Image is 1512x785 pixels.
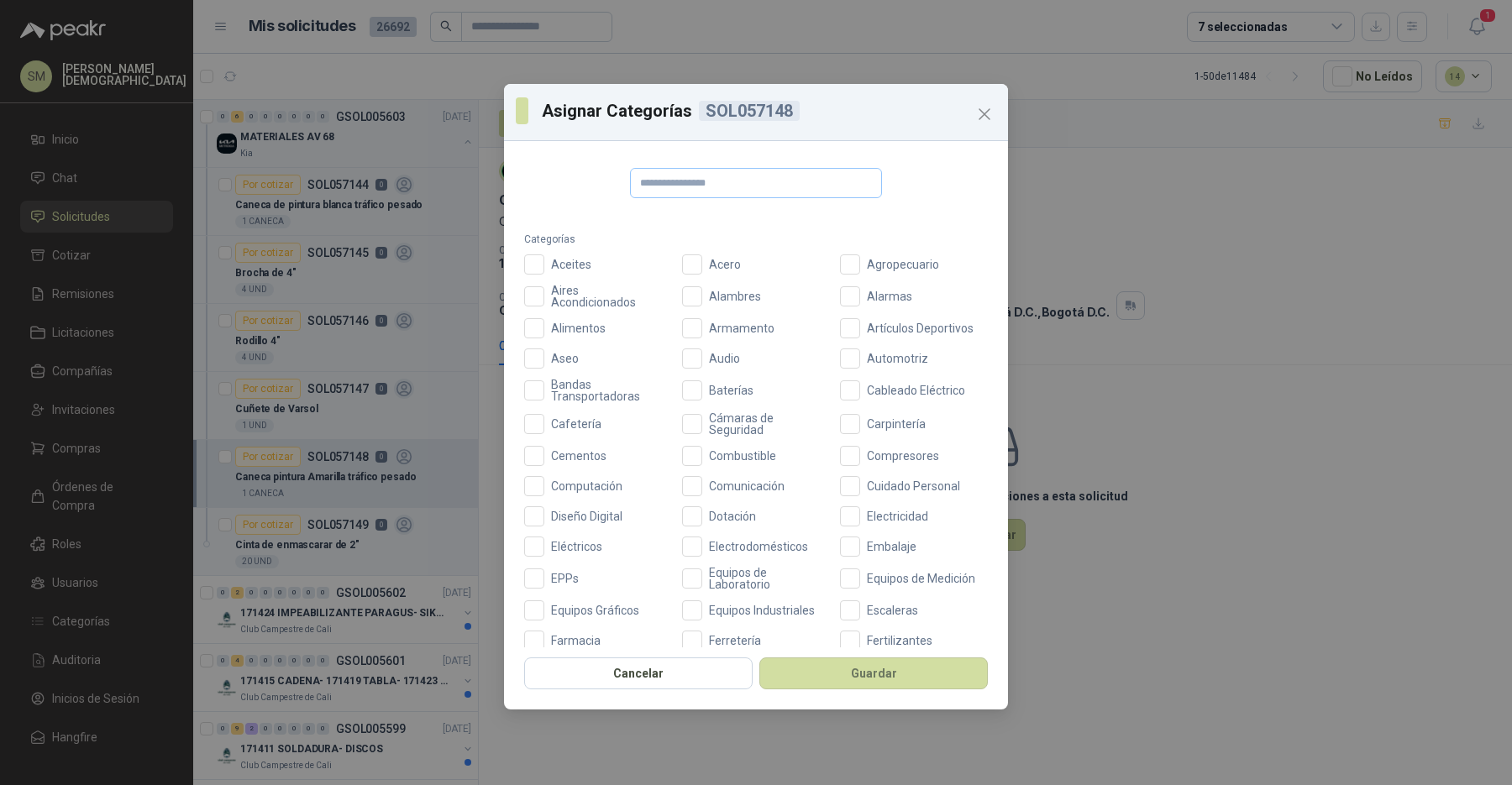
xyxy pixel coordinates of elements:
span: Equipos Gráficos [544,604,646,616]
div: SOL057148 [699,101,800,121]
span: EPPs [544,573,585,584]
span: Alarmas [860,290,919,302]
span: Comunicación [702,480,791,492]
span: Equipos de Laboratorio [702,567,830,590]
span: Electrodomésticos [702,541,815,552]
span: Aceites [544,259,598,270]
span: Bandas Transportadoras [544,379,672,402]
span: Electricidad [860,510,935,522]
span: Diseño Digital [544,510,629,522]
span: Automotriz [860,353,935,364]
span: Cementos [544,450,613,462]
span: Audio [702,353,747,364]
span: Carpintería [860,418,932,430]
span: Cámaras de Seguridad [702,412,830,436]
span: Escaleras [860,604,925,616]
span: Armamento [702,322,781,334]
span: Eléctricos [544,541,609,552]
span: Embalaje [860,541,923,552]
span: Cableado Eléctrico [860,385,972,396]
span: Artículos Deportivos [860,322,980,334]
span: Compresores [860,450,946,462]
span: Equipos Industriales [702,604,822,616]
span: Acero [702,259,748,270]
button: Close [971,101,998,128]
span: Farmacia [544,635,607,646]
span: Equipos de Medición [860,573,982,584]
span: Dotación [702,510,763,522]
span: Baterías [702,385,760,396]
span: Cafetería [544,418,608,430]
span: Aires Acondicionados [544,285,672,308]
span: Cuidado Personal [860,480,967,492]
span: Ferretería [702,635,768,646]
button: Cancelar [524,657,753,689]
span: Agropecuario [860,259,946,270]
label: Categorías [524,232,988,248]
span: Fertilizantes [860,635,939,646]
p: Asignar Categorías [542,98,996,123]
span: Combustible [702,450,783,462]
span: Alambres [702,290,768,302]
span: Alimentos [544,322,612,334]
button: Guardar [759,657,988,689]
span: Aseo [544,353,585,364]
span: Computación [544,480,629,492]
